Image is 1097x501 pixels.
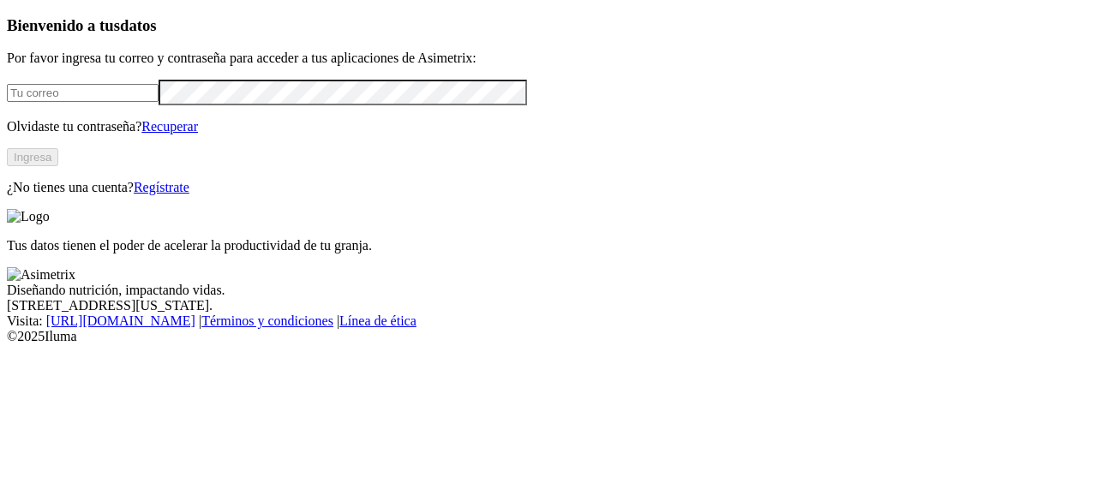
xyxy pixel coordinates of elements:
img: Asimetrix [7,267,75,283]
p: ¿No tienes una cuenta? [7,180,1090,195]
div: Diseñando nutrición, impactando vidas. [7,283,1090,298]
img: Logo [7,209,50,224]
span: datos [120,16,157,34]
a: Línea de ética [339,313,417,328]
div: Visita : | | [7,313,1090,329]
p: Olvidaste tu contraseña? [7,119,1090,134]
div: © 2025 Iluma [7,329,1090,344]
button: Ingresa [7,148,58,166]
p: Tus datos tienen el poder de acelerar la productividad de tu granja. [7,238,1090,253]
h3: Bienvenido a tus [7,16,1090,35]
a: Regístrate [134,180,189,194]
a: Términos y condiciones [201,313,333,328]
input: Tu correo [7,84,159,102]
p: Por favor ingresa tu correo y contraseña para acceder a tus aplicaciones de Asimetrix: [7,51,1090,66]
a: [URL][DOMAIN_NAME] [46,313,195,328]
div: [STREET_ADDRESS][US_STATE]. [7,298,1090,313]
a: Recuperar [141,119,198,134]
